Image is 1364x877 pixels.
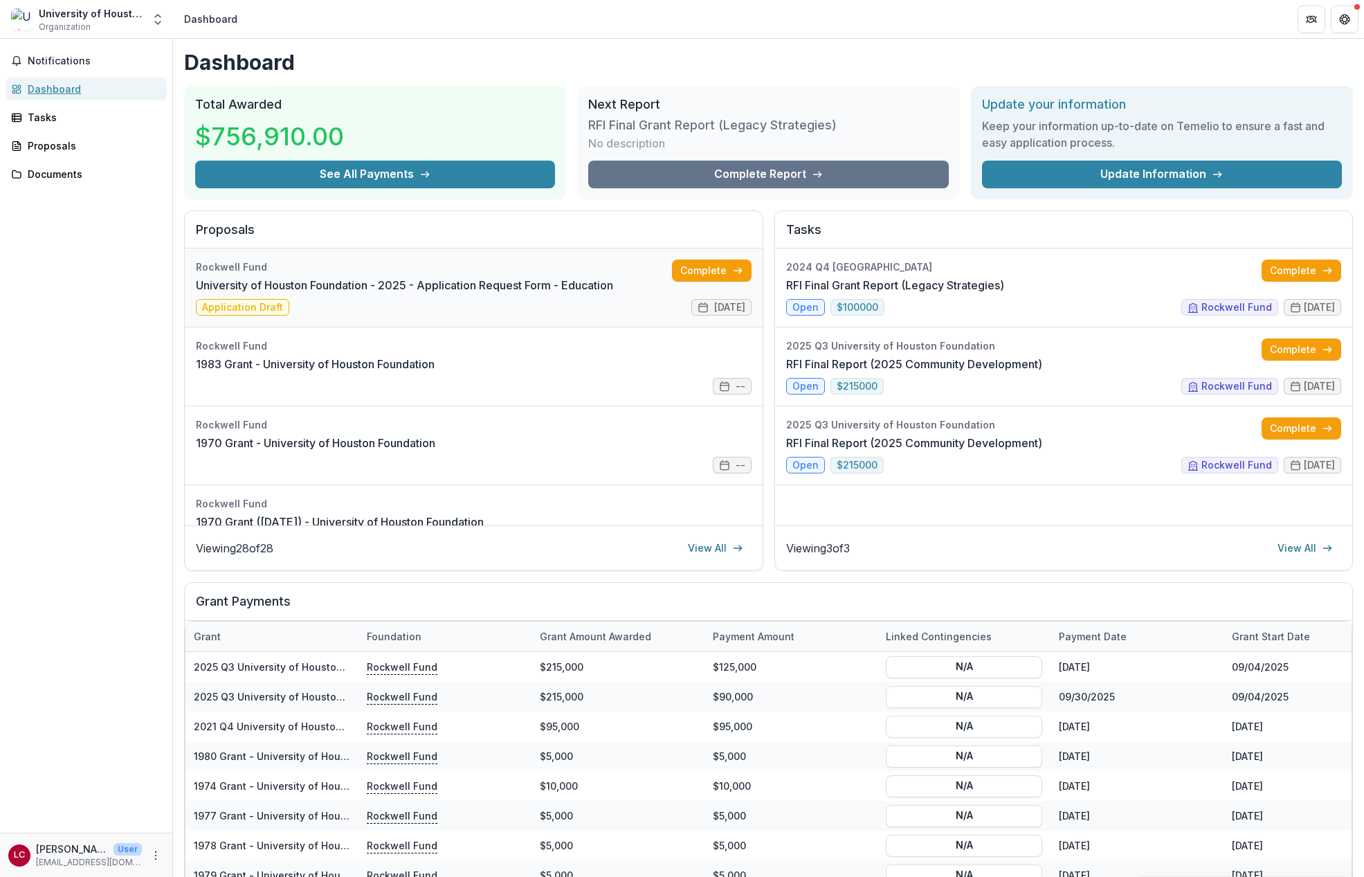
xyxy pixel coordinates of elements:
[886,834,1042,856] button: N/A
[531,831,704,860] div: $5,000
[886,685,1042,707] button: N/A
[786,540,850,557] p: Viewing 3 of 3
[531,741,704,771] div: $5,000
[877,622,1051,651] div: Linked Contingencies
[196,222,752,248] h2: Proposals
[195,97,555,112] h2: Total Awarded
[786,435,1042,451] a: RFI Final Report (2025 Community Development)
[1051,741,1224,771] div: [DATE]
[39,6,143,21] div: University of Houston Foundation
[1262,260,1341,282] a: Complete
[704,622,877,651] div: Payment Amount
[1298,6,1325,33] button: Partners
[531,652,704,682] div: $215,000
[367,808,437,823] p: Rockwell Fund
[367,748,437,763] p: Rockwell Fund
[786,356,1042,372] a: RFI Final Report (2025 Community Development)
[194,661,400,673] a: 2025 Q3 University of Houston Foundation
[6,106,167,129] a: Tasks
[14,851,25,860] div: Liz Chavez
[358,622,531,651] div: Foundation
[1262,338,1341,361] a: Complete
[196,277,613,293] a: University of Houston Foundation - 2025 - Application Request Form - Education
[195,118,344,155] h3: $756,910.00
[704,652,877,682] div: $125,000
[1331,6,1358,33] button: Get Help
[531,771,704,801] div: $10,000
[36,842,108,856] p: [PERSON_NAME]
[786,277,1004,293] a: RFI Final Grant Report (Legacy Strategies)
[28,55,161,67] span: Notifications
[704,682,877,712] div: $90,000
[196,594,1341,620] h2: Grant Payments
[886,656,1042,678] button: N/A
[147,847,164,864] button: More
[194,810,419,822] a: 1977 Grant - University of Houston Foundation
[531,801,704,831] div: $5,000
[1051,712,1224,741] div: [DATE]
[39,21,91,33] span: Organization
[531,682,704,712] div: $215,000
[1051,831,1224,860] div: [DATE]
[1051,801,1224,831] div: [DATE]
[195,161,555,188] button: See All Payments
[6,134,167,157] a: Proposals
[982,118,1342,151] h3: Keep your information up-to-date on Temelio to ensure a fast and easy application process.
[28,138,156,153] div: Proposals
[982,161,1342,188] a: Update Information
[886,775,1042,797] button: N/A
[588,161,948,188] a: Complete Report
[531,629,660,644] div: Grant amount awarded
[179,9,243,29] nav: breadcrumb
[704,801,877,831] div: $5,000
[36,856,142,869] p: [EMAIL_ADDRESS][DOMAIN_NAME]
[531,622,704,651] div: Grant amount awarded
[367,778,437,793] p: Rockwell Fund
[367,659,437,674] p: Rockwell Fund
[1051,622,1224,651] div: Payment date
[886,715,1042,737] button: N/A
[982,97,1342,112] h2: Update your information
[1051,629,1135,644] div: Payment date
[786,222,1342,248] h2: Tasks
[196,356,435,372] a: 1983 Grant - University of Houston Foundation
[28,82,156,96] div: Dashboard
[704,712,877,741] div: $95,000
[704,771,877,801] div: $10,000
[1051,652,1224,682] div: [DATE]
[185,622,358,651] div: Grant
[185,629,229,644] div: Grant
[28,110,156,125] div: Tasks
[1051,771,1224,801] div: [DATE]
[1269,537,1341,559] a: View All
[6,50,167,72] button: Notifications
[367,838,437,853] p: Rockwell Fund
[148,6,167,33] button: Open entity switcher
[531,712,704,741] div: $95,000
[680,537,752,559] a: View All
[6,163,167,186] a: Documents
[588,135,665,152] p: No description
[672,260,752,282] a: Complete
[194,721,399,732] a: 2021 Q4 University of Houston Foundation
[367,689,437,704] p: Rockwell Fund
[28,167,156,181] div: Documents
[367,718,437,734] p: Rockwell Fund
[886,804,1042,826] button: N/A
[11,8,33,30] img: University of Houston Foundation
[196,514,484,530] a: 1970 Grant ([DATE]) - University of Houston Foundation
[194,691,400,703] a: 2025 Q3 University of Houston Foundation
[184,12,237,26] div: Dashboard
[886,745,1042,767] button: N/A
[1224,629,1318,644] div: Grant start date
[196,540,273,557] p: Viewing 28 of 28
[194,840,419,851] a: 1978 Grant - University of Houston Foundation
[877,629,1000,644] div: Linked Contingencies
[194,750,419,762] a: 1980 Grant - University of Houston Foundation
[184,50,1353,75] h1: Dashboard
